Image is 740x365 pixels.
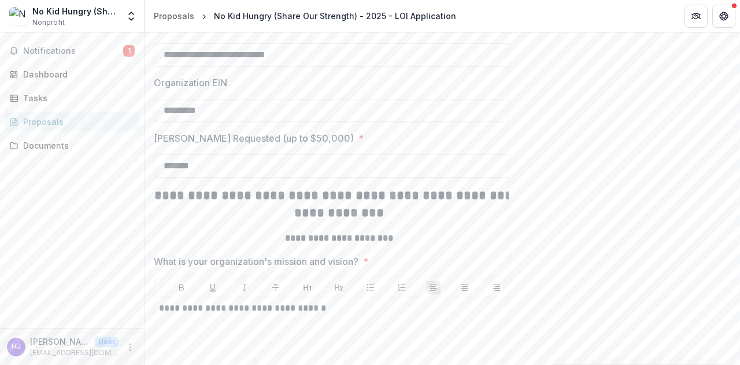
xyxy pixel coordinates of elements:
p: User [95,337,119,347]
button: Align Right [490,281,504,294]
button: Open entity switcher [123,5,139,28]
span: 1 [123,45,135,57]
a: Proposals [5,112,139,131]
div: Documents [23,139,130,152]
p: What is your organization's mission and vision? [154,255,358,268]
p: Organization EIN [154,76,227,90]
p: [EMAIL_ADDRESS][DOMAIN_NAME] [30,348,119,358]
nav: breadcrumb [149,8,461,24]
button: More [123,340,137,354]
a: Proposals [149,8,199,24]
button: Get Help [712,5,735,28]
div: Haley Jackson [12,343,21,351]
div: Proposals [154,10,194,22]
div: Tasks [23,92,130,104]
button: Bullet List [364,281,378,294]
button: Ordered List [395,281,409,294]
button: Underline [206,281,220,294]
span: Notifications [23,46,123,56]
button: Partners [684,5,708,28]
div: Proposals [23,116,130,128]
button: Italicize [238,281,251,294]
button: Heading 1 [301,281,314,294]
button: Strike [269,281,283,294]
a: Tasks [5,89,139,108]
div: No Kid Hungry (Share Our Strength) - 2025 - LOI Application [214,10,456,22]
button: Align Center [458,281,472,294]
button: Align Left [427,281,441,294]
div: No Kid Hungry (Share Our Strength) [32,5,119,17]
button: Heading 2 [332,281,346,294]
div: Dashboard [23,68,130,80]
a: Documents [5,136,139,155]
p: [PERSON_NAME] Requested (up to $50,000) [154,131,354,145]
span: Nonprofit [32,17,65,28]
button: Bold [175,281,188,294]
button: Notifications1 [5,42,139,60]
img: No Kid Hungry (Share Our Strength) [9,7,28,25]
p: [PERSON_NAME] [30,335,90,348]
a: Dashboard [5,65,139,84]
